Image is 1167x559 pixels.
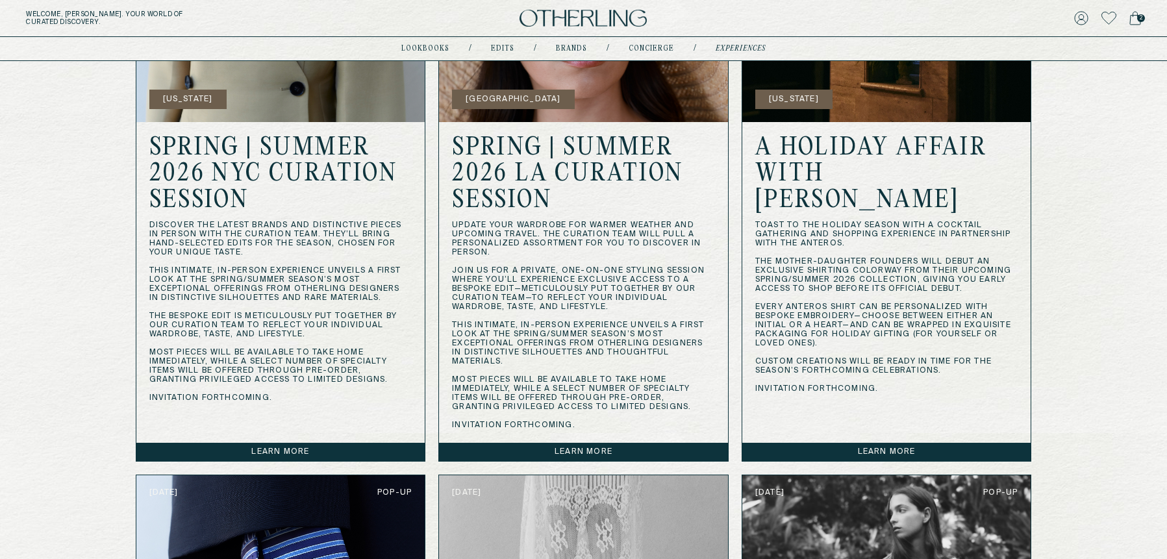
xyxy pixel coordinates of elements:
button: [US_STATE] [755,90,833,109]
a: 2 [1129,9,1141,27]
div: / [534,43,536,54]
a: experiences [716,45,766,52]
span: [DATE] [755,488,784,497]
a: Edits [491,45,514,52]
span: [DATE] [149,488,179,497]
div: / [694,43,696,54]
div: / [469,43,471,54]
div: / [607,43,609,54]
p: Update your wardrobe for warmer weather and upcoming travel. The Curation team will pull a person... [452,221,715,430]
p: Discover the latest brands and distinctive pieces in person with the Curation team. They’ll bring... [149,221,412,403]
img: logo [520,10,647,27]
button: [GEOGRAPHIC_DATA] [452,90,574,109]
h2: SPRING | SUMMER 2026 NYC CURATION SESSION [149,135,412,214]
span: pop-up [983,488,1018,497]
a: Learn more [136,443,425,461]
a: concierge [629,45,674,52]
a: Brands [556,45,587,52]
p: Toast to the holiday season with a cocktail gathering and shopping experience in partnership with... [755,221,1018,393]
span: [DATE] [452,488,481,497]
h5: Welcome, [PERSON_NAME] . Your world of curated discovery. [26,10,360,26]
a: lookbooks [401,45,449,52]
a: Learn more [742,443,1031,461]
a: Learn more [439,443,728,461]
h2: A HOLIDAY AFFAIR WITH [PERSON_NAME] [755,135,1018,214]
span: pop-up [377,488,412,497]
h2: SPRING | SUMMER 2026 LA CURATION SESSION [452,135,715,214]
span: 2 [1137,14,1145,22]
button: [US_STATE] [149,90,227,109]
